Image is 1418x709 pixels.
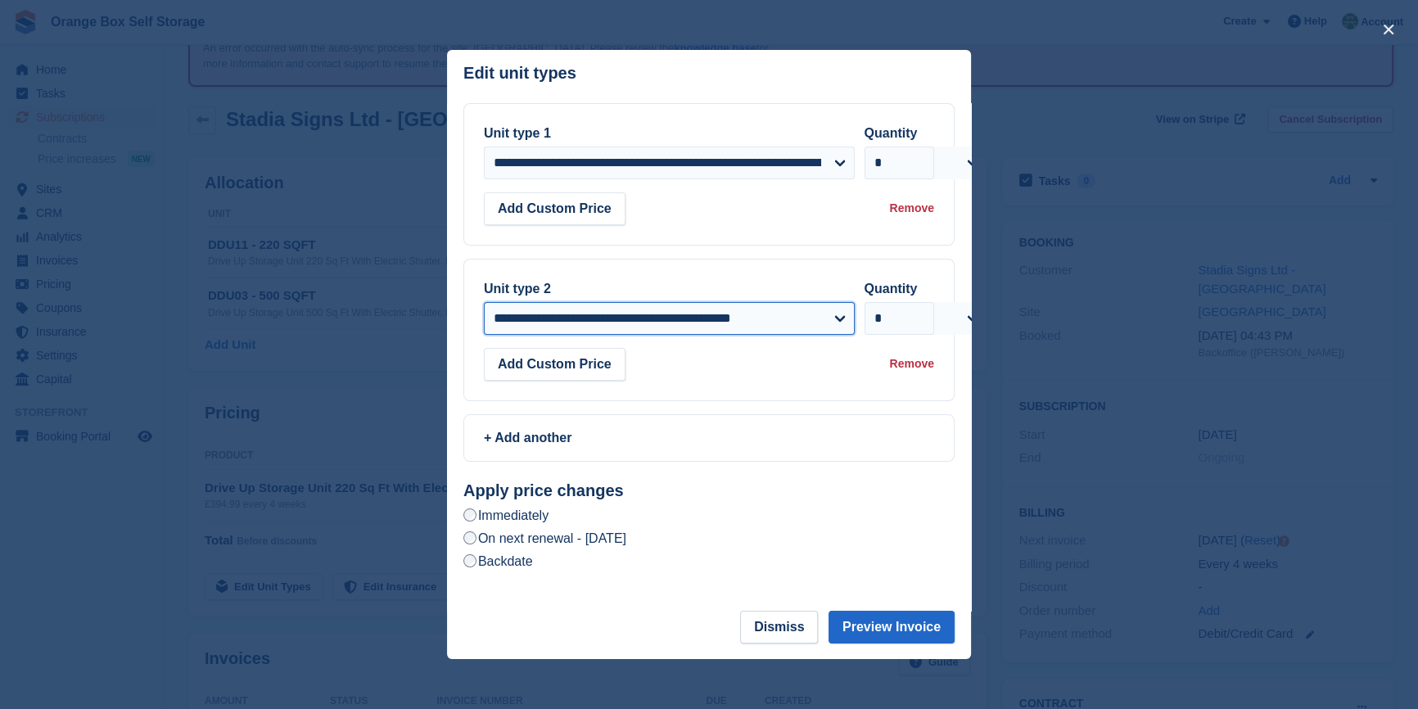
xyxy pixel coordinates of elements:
input: On next renewal - [DATE] [463,531,476,544]
button: Dismiss [740,611,818,644]
button: Preview Invoice [829,611,955,644]
label: Unit type 2 [484,282,551,296]
button: Add Custom Price [484,348,625,381]
label: Quantity [865,282,918,296]
input: Immediately [463,508,476,522]
div: Remove [890,355,934,373]
label: On next renewal - [DATE] [463,530,626,547]
div: Remove [890,200,934,217]
p: Edit unit types [463,64,576,83]
button: Add Custom Price [484,192,625,225]
button: close [1375,16,1402,43]
label: Unit type 1 [484,126,551,140]
div: + Add another [484,428,934,448]
a: + Add another [463,414,955,462]
strong: Apply price changes [463,481,624,499]
label: Backdate [463,553,533,570]
label: Quantity [865,126,918,140]
label: Immediately [463,507,549,524]
input: Backdate [463,554,476,567]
